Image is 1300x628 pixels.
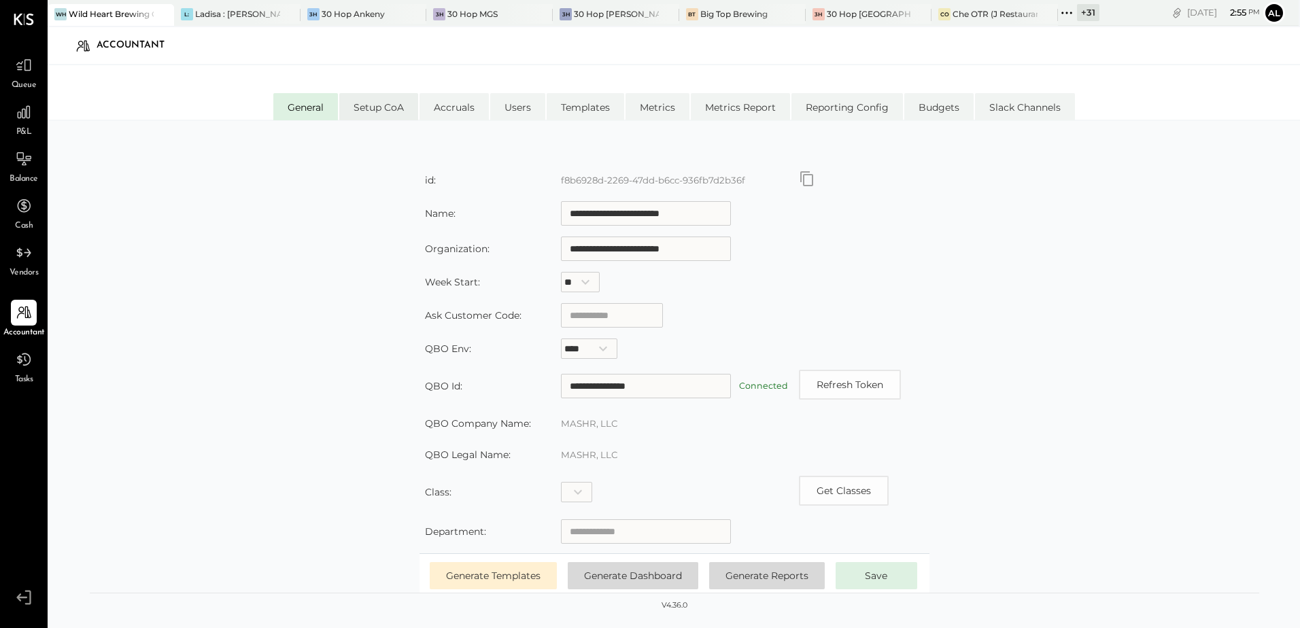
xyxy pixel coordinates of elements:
div: 3H [433,8,445,20]
a: Cash [1,193,47,232]
div: 30 Hop [PERSON_NAME] Summit [574,8,659,20]
button: Save [836,562,917,589]
label: Name: [425,207,456,220]
a: Queue [1,52,47,92]
span: Tasks [15,374,33,386]
div: 30 Hop Ankeny [322,8,385,20]
div: 3H [307,8,320,20]
label: Connected [739,381,788,391]
li: Budgets [904,93,974,120]
div: CO [938,8,951,20]
li: Metrics Report [691,93,790,120]
label: QBO Env: [425,343,471,355]
label: QBO Id: [425,380,462,392]
a: Balance [1,146,47,186]
li: Accruals [420,93,489,120]
label: Ask Customer Code: [425,309,521,321]
div: Che OTR (J Restaurant LLC) - Ignite [953,8,1038,20]
li: Reporting Config [791,93,903,120]
span: Balance [10,173,38,186]
label: MASHR, LLC [561,418,617,429]
label: Department: [425,525,486,538]
div: 30 Hop MGS [447,8,498,20]
label: f8b6928d-2269-47dd-b6cc-936fb7d2b36f [561,175,745,186]
div: [DATE] [1187,6,1260,19]
li: Setup CoA [339,93,418,120]
label: Organization: [425,243,490,255]
button: Generate Dashboard [568,562,698,589]
button: Copy id [799,171,815,187]
div: v 4.36.0 [662,600,687,611]
div: Big Top Brewing [700,8,768,20]
li: Metrics [626,93,689,120]
span: Accountant [3,327,45,339]
label: id: [425,174,436,186]
button: Al [1263,2,1285,24]
li: General [273,93,338,120]
span: Cash [15,220,33,232]
div: Wild Heart Brewing Company [69,8,154,20]
div: L: [181,8,193,20]
li: Slack Channels [975,93,1075,120]
span: P&L [16,126,32,139]
label: Class: [425,486,451,498]
button: Refresh Token [799,370,901,400]
div: + 31 [1077,4,1099,21]
span: Generate Reports [725,570,808,582]
span: Vendors [10,267,39,279]
div: 30 Hop [GEOGRAPHIC_DATA] [827,8,912,20]
span: Generate Dashboard [584,570,682,582]
button: Generate Templates [430,562,557,589]
li: Templates [547,93,624,120]
div: 3H [812,8,825,20]
label: Week Start: [425,276,480,288]
div: BT [686,8,698,20]
a: P&L [1,99,47,139]
span: Queue [12,80,37,92]
span: Save [865,570,887,582]
span: Generate Templates [446,570,541,582]
label: QBO Legal Name: [425,449,511,461]
a: Accountant [1,300,47,339]
button: Copy id [799,476,889,506]
button: Generate Reports [709,562,825,589]
div: copy link [1170,5,1184,20]
div: WH [54,8,67,20]
a: Vendors [1,240,47,279]
label: QBO Company Name: [425,417,531,430]
li: Users [490,93,545,120]
div: Accountant [97,35,178,56]
div: Ladisa : [PERSON_NAME] in the Alley [195,8,280,20]
label: MASHR, LLC [561,449,617,460]
a: Tasks [1,347,47,386]
div: 3H [560,8,572,20]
